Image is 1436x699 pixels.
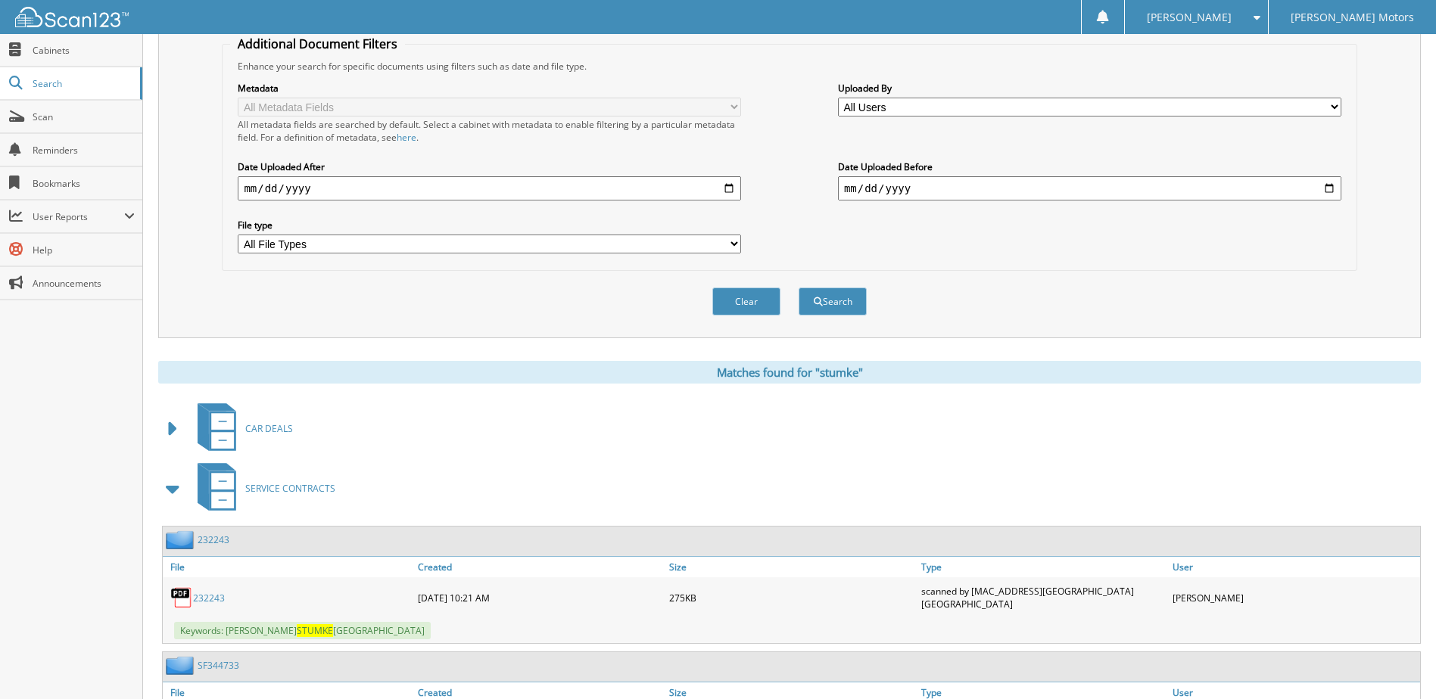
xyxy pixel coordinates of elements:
[245,422,293,435] span: CAR DEALS
[33,177,135,190] span: Bookmarks
[238,82,741,95] label: Metadata
[230,36,405,52] legend: Additional Document Filters
[245,482,335,495] span: SERVICE CONTRACTS
[188,399,293,458] a: CAR DEALS
[198,533,229,546] a: 232243
[665,581,917,614] div: 275KB
[15,7,129,27] img: scan123-logo-white.svg
[174,622,431,639] span: Keywords: [PERSON_NAME] [GEOGRAPHIC_DATA]
[414,557,665,577] a: Created
[158,361,1421,384] div: Matches found for "stumke"
[33,144,135,157] span: Reminders
[33,110,135,123] span: Scan
[33,77,132,90] span: Search
[414,581,665,614] div: [DATE] 10:21 AM
[917,581,1169,614] div: scanned by [MAC_ADDRESS][GEOGRAPHIC_DATA][GEOGRAPHIC_DATA]
[33,44,135,57] span: Cabinets
[163,557,414,577] a: File
[238,118,741,144] div: All metadata fields are searched by default. Select a cabinet with metadata to enable filtering b...
[1169,581,1420,614] div: [PERSON_NAME]
[712,287,780,315] button: Clear
[33,277,135,290] span: Announcements
[917,557,1169,577] a: Type
[838,176,1341,200] input: end
[230,60,1348,73] div: Enhance your search for specific documents using filters such as date and file type.
[238,160,741,173] label: Date Uploaded After
[1360,626,1436,699] iframe: Chat Widget
[166,530,198,549] img: folder2.png
[238,176,741,200] input: start
[198,659,239,672] a: SF344733
[170,586,193,609] img: PDF.png
[238,219,741,231] label: File type
[166,656,198,675] img: folder2.png
[838,82,1341,95] label: Uploaded By
[1147,13,1232,22] span: [PERSON_NAME]
[799,287,867,315] button: Search
[838,160,1341,173] label: Date Uploaded Before
[193,592,225,604] a: 232243
[665,557,917,577] a: Size
[297,624,333,637] span: STUMKE
[188,458,335,518] a: SERVICE CONTRACTS
[33,210,124,223] span: User Reports
[1169,557,1420,577] a: User
[1291,13,1414,22] span: [PERSON_NAME] Motors
[397,131,416,144] a: here
[33,244,135,256] span: Help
